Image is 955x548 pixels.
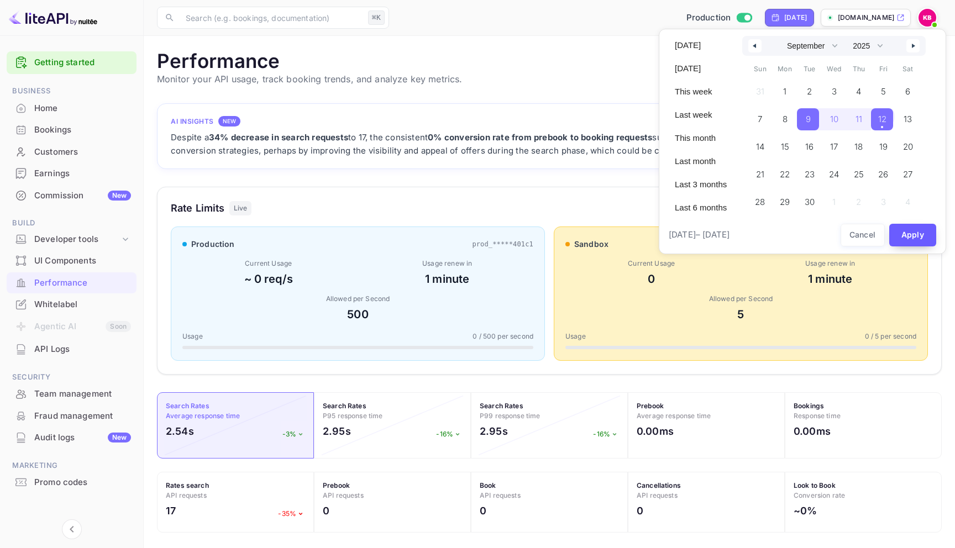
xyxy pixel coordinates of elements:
[822,161,847,183] button: 24
[797,188,822,210] button: 30
[822,78,847,100] button: 3
[807,82,812,102] span: 2
[773,161,797,183] button: 22
[773,60,797,78] span: Mon
[871,133,896,155] button: 19
[871,78,896,100] button: 5
[871,60,896,78] span: Fri
[830,109,838,129] span: 10
[896,161,921,183] button: 27
[881,82,886,102] span: 5
[903,165,912,185] span: 27
[854,165,864,185] span: 25
[773,78,797,100] button: 1
[668,198,733,217] button: Last 6 months
[748,60,773,78] span: Sun
[668,175,733,194] button: Last 3 months
[889,224,937,246] button: Apply
[904,109,912,129] span: 13
[805,192,815,212] span: 30
[797,78,822,100] button: 2
[846,106,871,128] button: 11
[905,82,910,102] span: 6
[822,60,847,78] span: Wed
[748,161,773,183] button: 21
[846,133,871,155] button: 18
[756,137,764,157] span: 14
[879,137,888,157] span: 19
[871,106,896,128] button: 12
[755,192,765,212] span: 28
[797,106,822,128] button: 9
[780,192,790,212] span: 29
[841,224,885,246] button: Cancel
[669,229,730,241] span: [DATE] – [DATE]
[878,165,888,185] span: 26
[832,82,837,102] span: 3
[783,82,786,102] span: 1
[856,82,861,102] span: 4
[748,106,773,128] button: 7
[846,161,871,183] button: 25
[896,133,921,155] button: 20
[797,133,822,155] button: 16
[896,106,921,128] button: 13
[748,188,773,210] button: 28
[748,133,773,155] button: 14
[668,106,733,124] button: Last week
[668,36,733,55] button: [DATE]
[668,129,733,147] button: This month
[756,165,764,185] span: 21
[903,137,913,157] span: 20
[846,60,871,78] span: Thu
[668,152,733,171] button: Last month
[846,78,871,100] button: 4
[822,106,847,128] button: 10
[797,161,822,183] button: 23
[668,82,733,101] button: This week
[856,109,862,129] span: 11
[780,165,790,185] span: 22
[797,60,822,78] span: Tue
[758,109,762,129] span: 7
[805,165,815,185] span: 23
[854,137,863,157] span: 18
[829,165,839,185] span: 24
[668,59,733,78] button: [DATE]
[806,109,811,129] span: 9
[871,161,896,183] button: 26
[830,137,838,157] span: 17
[773,188,797,210] button: 29
[773,106,797,128] button: 8
[805,137,814,157] span: 16
[781,137,789,157] span: 15
[878,109,886,129] span: 12
[896,60,921,78] span: Sat
[822,133,847,155] button: 17
[896,78,921,100] button: 6
[783,109,788,129] span: 8
[773,133,797,155] button: 15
